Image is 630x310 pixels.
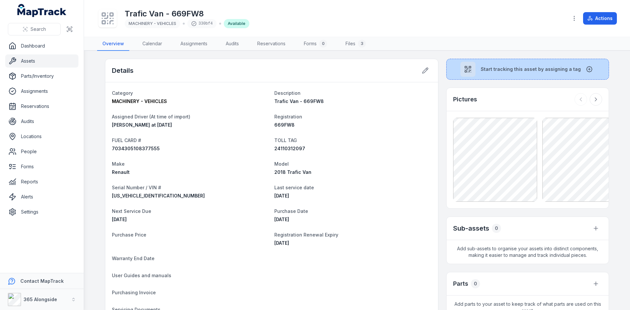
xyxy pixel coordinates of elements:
span: Purchasing Invoice [112,290,156,295]
time: 28/09/2025, 12:00:00 am [112,217,127,222]
span: Make [112,161,125,167]
a: MapTrack [17,4,67,17]
h2: Sub-assets [453,224,489,233]
span: Registration Renewal Expiry [274,232,338,238]
a: Assets [5,54,78,68]
a: Calendar [137,37,167,51]
span: 2018 Trafic Van [274,169,311,175]
span: Description [274,90,301,96]
span: TOLL TAG [274,137,297,143]
a: Assignments [5,85,78,98]
span: 669FW8 [274,122,295,128]
a: Forms0 [299,37,332,51]
a: Files3 [340,37,371,51]
span: FUEL CARD # [112,137,141,143]
span: Trafic Van - 669FW8 [274,98,324,104]
div: 3 [358,40,366,48]
span: Model [274,161,289,167]
a: Reports [5,175,78,188]
a: Alerts [5,190,78,203]
span: [DATE] [112,217,127,222]
span: MACHINERY - VEHICLES [129,21,176,26]
a: Settings [5,205,78,218]
span: [DATE] [274,240,289,246]
span: Registration [274,114,302,119]
a: Audits [5,115,78,128]
span: Purchase Price [112,232,146,238]
span: Renault [112,169,130,175]
span: 24110312097 [274,146,305,151]
span: MACHINERY - VEHICLES [112,98,167,104]
span: Next Service Due [112,208,151,214]
span: Assigned Driver (At time of import) [112,114,190,119]
a: Dashboard [5,39,78,52]
a: Parts/Inventory [5,70,78,83]
span: Add sub-assets to organise your assets into distinct components, making it easier to manage and t... [447,240,609,264]
span: [DATE] [274,193,289,198]
a: People [5,145,78,158]
div: 330bf4 [187,19,217,28]
span: Purchase Date [274,208,308,214]
h3: Pictures [453,95,477,104]
span: Warranty End Date [112,256,155,261]
span: Search [31,26,46,32]
strong: Contact MapTrack [20,278,64,284]
a: Reservations [252,37,291,51]
div: 0 [471,279,480,288]
a: Locations [5,130,78,143]
span: User Guides and manuals [112,273,171,278]
span: Category [112,90,133,96]
button: Search [8,23,61,35]
time: 28/09/2025, 10:00:00 am [274,240,289,246]
a: Assignments [175,37,213,51]
h2: Details [112,66,134,75]
time: 30/07/2025, 12:00:00 am [274,193,289,198]
a: Overview [97,37,129,51]
button: Actions [583,12,617,25]
span: Start tracking this asset by assigning a tag [481,66,581,72]
a: Reservations [5,100,78,113]
span: Serial Number / VIN # [112,185,161,190]
button: Start tracking this asset by assigning a tag [446,59,609,80]
a: Audits [220,37,244,51]
span: [PERSON_NAME] at [DATE] [112,122,172,128]
time: 10/08/2019, 10:00:00 am [274,217,289,222]
span: Last service date [274,185,314,190]
div: Available [224,19,249,28]
strong: 365 Alongside [24,297,57,302]
div: 0 [492,224,501,233]
a: Forms [5,160,78,173]
span: 7034305108377555 [112,146,160,151]
span: [US_VEHICLE_IDENTIFICATION_NUMBER] [112,193,205,198]
span: [DATE] [274,217,289,222]
h1: Trafic Van - 669FW8 [125,9,249,19]
div: 0 [319,40,327,48]
h3: Parts [453,279,468,288]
